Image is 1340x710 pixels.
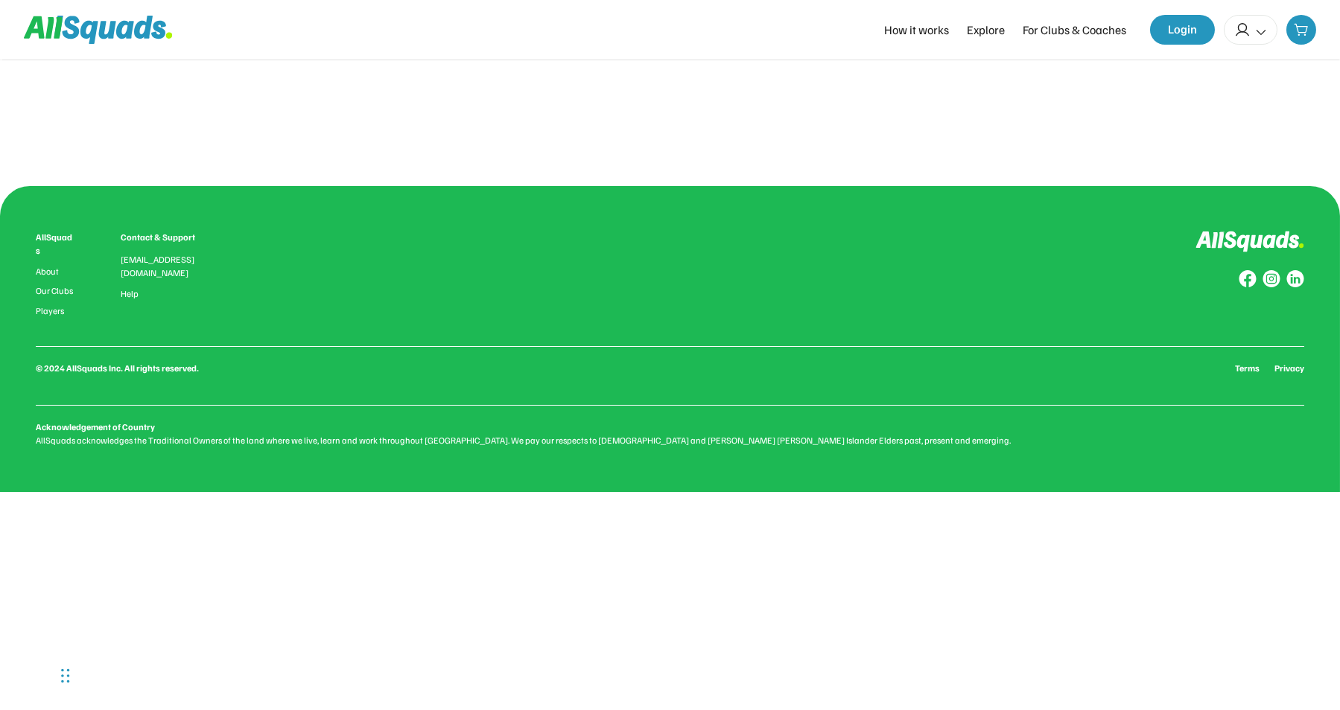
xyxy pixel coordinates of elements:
[1239,270,1257,288] img: Group%20copy%208.svg
[1195,231,1304,252] img: Logo%20inverted.svg
[36,420,155,434] div: Acknowledgement of Country
[1286,270,1304,288] img: Group%20copy%206.svg
[1235,362,1260,375] a: Terms
[967,21,1005,39] div: Explore
[121,231,213,244] div: Contact & Support
[121,253,213,280] div: [EMAIL_ADDRESS][DOMAIN_NAME]
[1023,21,1126,39] div: For Clubs & Coaches
[1150,15,1215,45] button: Login
[36,434,1304,447] div: AllSquads acknowledges the Traditional Owners of the land where we live, learn and work throughou...
[1263,270,1280,288] img: Group%20copy%207.svg
[1274,362,1304,375] a: Privacy
[121,289,139,299] a: Help
[36,231,76,258] div: AllSquads
[36,286,76,296] a: Our Clubs
[884,21,949,39] div: How it works
[36,306,76,316] a: Players
[36,362,199,375] div: © 2024 AllSquads Inc. All rights reserved.
[36,266,76,277] a: About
